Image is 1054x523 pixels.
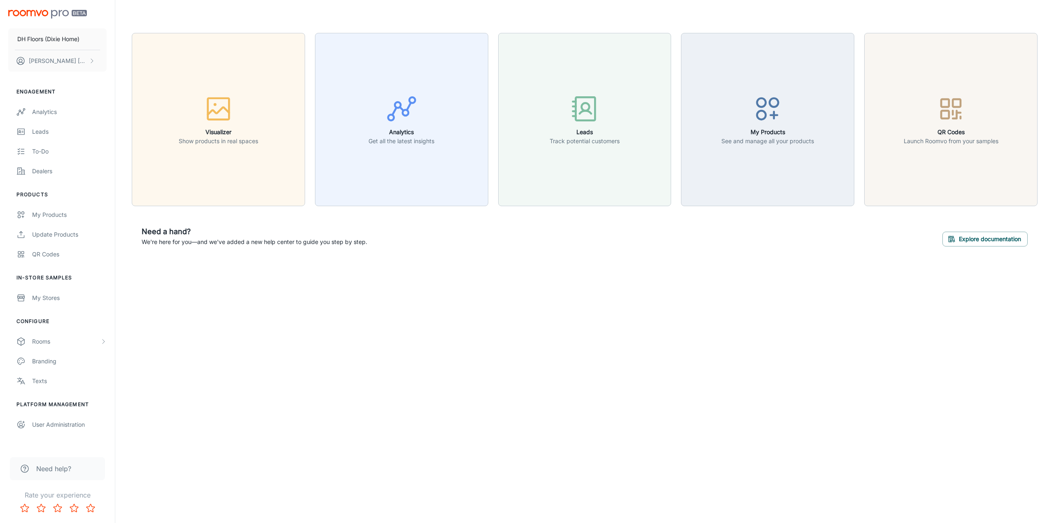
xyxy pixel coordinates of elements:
h6: My Products [721,128,814,137]
p: [PERSON_NAME] [PERSON_NAME] [29,56,87,65]
a: QR CodesLaunch Roomvo from your samples [864,115,1038,123]
p: Track potential customers [550,137,620,146]
img: Roomvo PRO Beta [8,10,87,19]
div: Leads [32,127,107,136]
h6: Leads [550,128,620,137]
button: My ProductsSee and manage all your products [681,33,854,206]
div: Analytics [32,107,107,116]
button: LeadsTrack potential customers [498,33,672,206]
button: AnalyticsGet all the latest insights [315,33,488,206]
button: Explore documentation [942,232,1028,246]
a: LeadsTrack potential customers [498,115,672,123]
a: AnalyticsGet all the latest insights [315,115,488,123]
button: VisualizerShow products in real spaces [132,33,305,206]
p: Get all the latest insights [368,137,434,146]
h6: Analytics [368,128,434,137]
div: To-do [32,147,107,156]
p: See and manage all your products [721,137,814,146]
a: My ProductsSee and manage all your products [681,115,854,123]
div: Update Products [32,230,107,239]
p: DH Floors (Dixie Home) [17,35,79,44]
button: [PERSON_NAME] [PERSON_NAME] [8,50,107,72]
h6: QR Codes [904,128,998,137]
button: QR CodesLaunch Roomvo from your samples [864,33,1038,206]
p: Launch Roomvo from your samples [904,137,998,146]
div: My Products [32,210,107,219]
p: We're here for you—and we've added a new help center to guide you step by step. [142,237,367,246]
p: Show products in real spaces [179,137,258,146]
h6: Visualizer [179,128,258,137]
a: Explore documentation [942,234,1028,242]
h6: Need a hand? [142,226,367,237]
div: QR Codes [32,250,107,259]
div: Dealers [32,167,107,176]
button: DH Floors (Dixie Home) [8,28,107,50]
